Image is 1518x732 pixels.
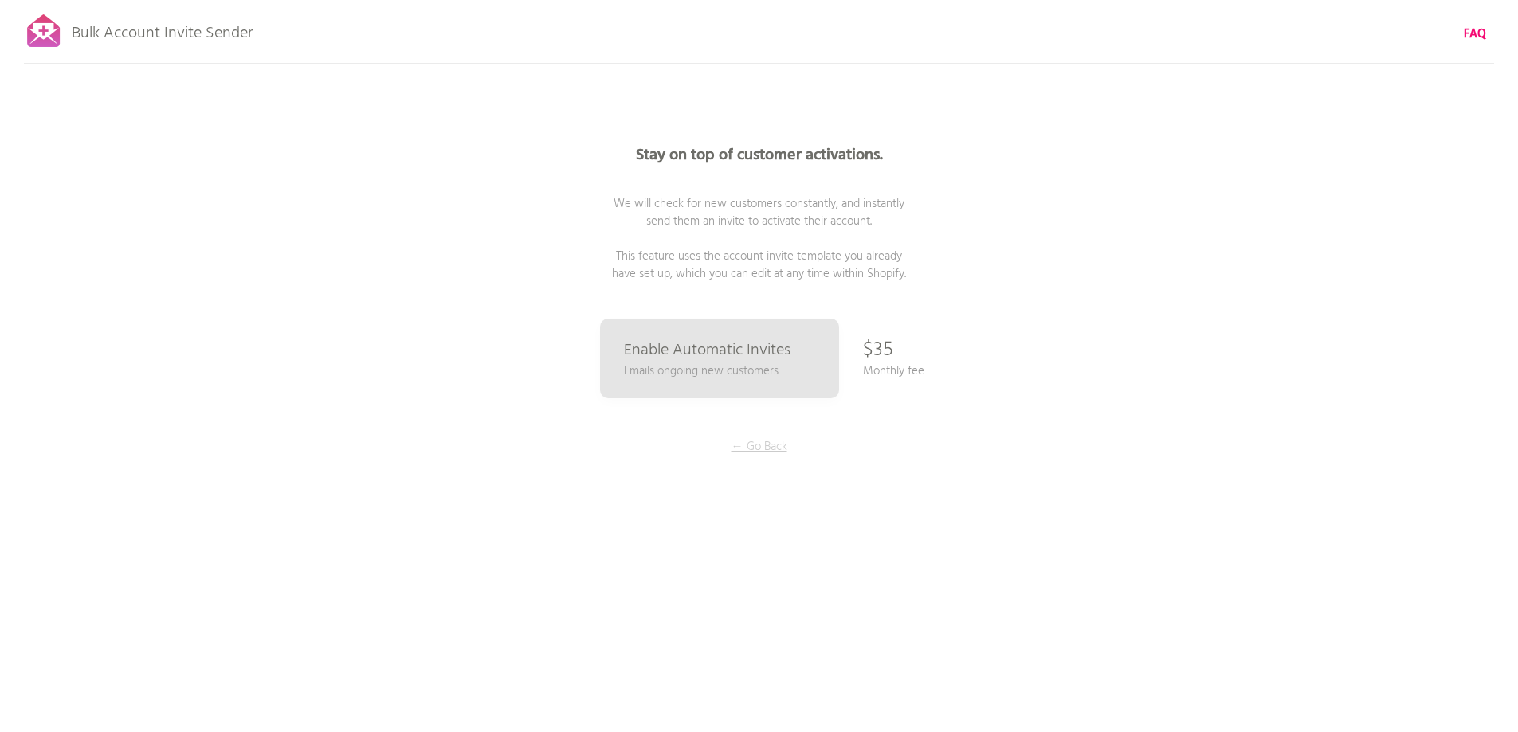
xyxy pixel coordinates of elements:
[1464,25,1486,44] b: FAQ
[624,362,779,380] p: Emails ongoing new customers
[72,10,253,49] p: Bulk Account Invite Sender
[612,194,906,284] span: We will check for new customers constantly, and instantly send them an invite to activate their a...
[700,438,819,456] p: ← Go Back
[1464,25,1486,43] a: FAQ
[863,327,893,374] p: $35
[636,143,883,168] b: Stay on top of customer activations.
[624,343,790,358] p: Enable Automatic Invites
[863,362,924,380] p: Monthly fee
[600,319,839,398] a: Enable Automatic Invites Emails ongoing new customers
